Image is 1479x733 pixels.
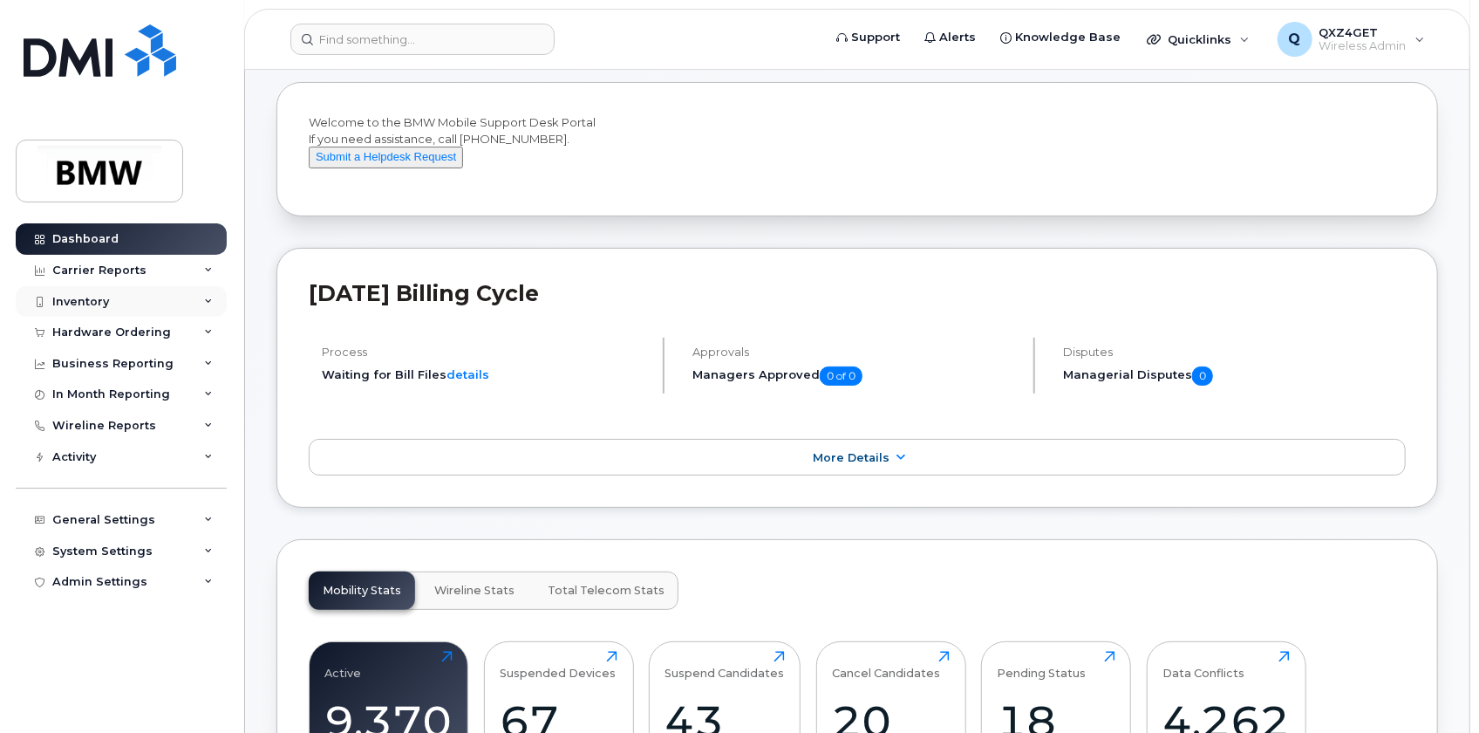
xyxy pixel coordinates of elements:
[1063,366,1406,386] h5: Managerial Disputes
[290,24,555,55] input: Find something...
[1192,366,1213,386] span: 0
[820,366,862,386] span: 0 of 0
[1319,39,1407,53] span: Wireless Admin
[813,451,889,464] span: More Details
[824,20,912,55] a: Support
[548,584,665,598] span: Total Telecom Stats
[912,20,988,55] a: Alerts
[998,651,1087,680] div: Pending Status
[665,651,785,680] div: Suspend Candidates
[309,147,463,168] button: Submit a Helpdesk Request
[832,651,940,680] div: Cancel Candidates
[1403,657,1466,720] iframe: Messenger Launcher
[1319,25,1407,39] span: QXZ4GET
[1289,29,1301,50] span: Q
[500,651,616,680] div: Suspended Devices
[446,367,489,381] a: details
[325,651,362,680] div: Active
[309,280,1406,306] h2: [DATE] Billing Cycle
[851,29,900,46] span: Support
[1015,29,1121,46] span: Knowledge Base
[309,114,1406,184] div: Welcome to the BMW Mobile Support Desk Portal If you need assistance, call [PHONE_NUMBER].
[322,366,648,383] li: Waiting for Bill Files
[692,346,1019,359] h4: Approvals
[1063,346,1406,359] h4: Disputes
[692,366,1019,386] h5: Managers Approved
[988,20,1133,55] a: Knowledge Base
[1168,32,1231,46] span: Quicklinks
[939,29,976,46] span: Alerts
[434,584,515,598] span: Wireline Stats
[1135,22,1262,57] div: Quicklinks
[309,149,463,163] a: Submit a Helpdesk Request
[1162,651,1244,680] div: Data Conflicts
[322,346,648,359] h4: Process
[1265,22,1437,57] div: QXZ4GET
